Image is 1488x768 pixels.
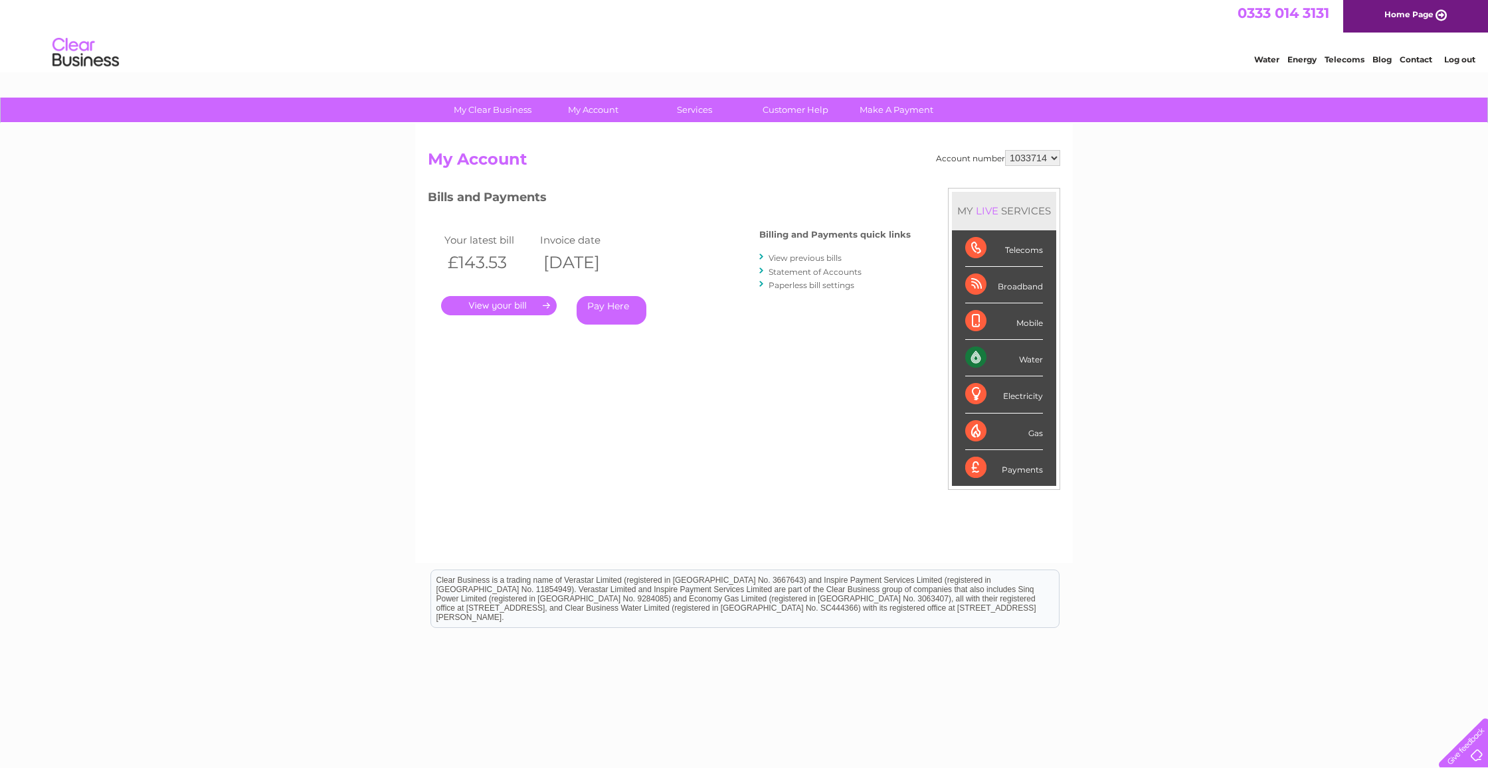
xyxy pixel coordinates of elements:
[973,204,1001,217] div: LIVE
[428,150,1060,175] h2: My Account
[842,98,951,122] a: Make A Payment
[431,7,1059,64] div: Clear Business is a trading name of Verastar Limited (registered in [GEOGRAPHIC_DATA] No. 3667643...
[965,450,1043,486] div: Payments
[769,280,854,290] a: Paperless bill settings
[769,267,862,277] a: Statement of Accounts
[428,188,911,211] h3: Bills and Payments
[52,35,120,75] img: logo.png
[965,303,1043,340] div: Mobile
[965,230,1043,267] div: Telecoms
[537,231,632,249] td: Invoice date
[640,98,749,122] a: Services
[1254,56,1279,66] a: Water
[936,150,1060,166] div: Account number
[537,249,632,276] th: [DATE]
[441,231,537,249] td: Your latest bill
[1444,56,1475,66] a: Log out
[965,267,1043,303] div: Broadband
[741,98,850,122] a: Customer Help
[965,340,1043,376] div: Water
[1325,56,1364,66] a: Telecoms
[965,376,1043,413] div: Electricity
[769,253,842,263] a: View previous bills
[1287,56,1317,66] a: Energy
[1400,56,1432,66] a: Contact
[438,98,547,122] a: My Clear Business
[441,249,537,276] th: £143.53
[1372,56,1392,66] a: Blog
[1238,7,1329,23] a: 0333 014 3131
[965,414,1043,450] div: Gas
[539,98,648,122] a: My Account
[441,296,557,315] a: .
[759,230,911,240] h4: Billing and Payments quick links
[577,296,646,325] a: Pay Here
[952,192,1056,230] div: MY SERVICES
